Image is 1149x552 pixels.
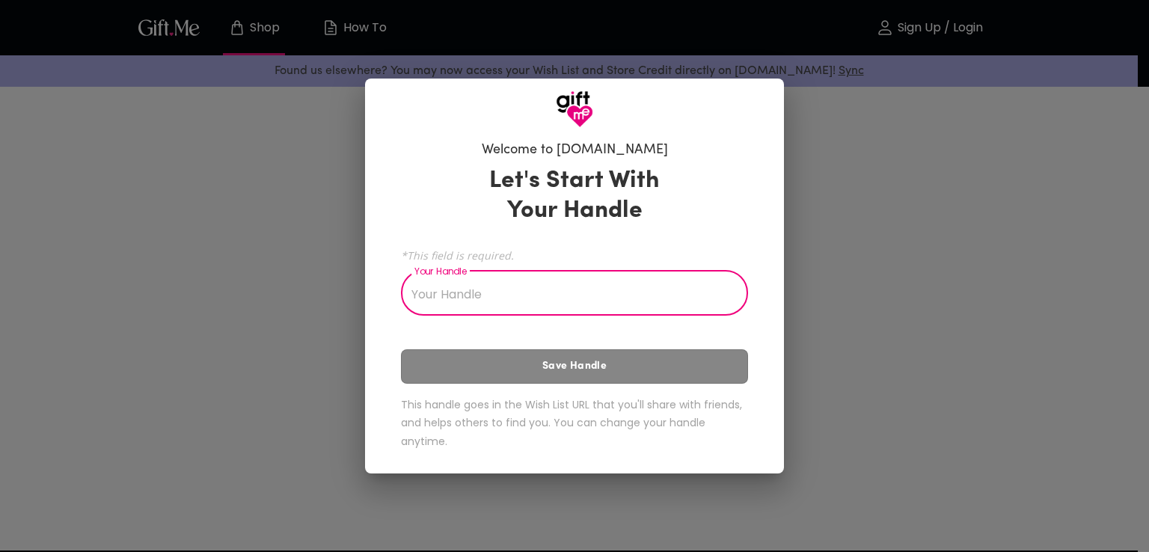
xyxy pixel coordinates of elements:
[482,141,668,159] h6: Welcome to [DOMAIN_NAME]
[401,248,748,263] span: *This field is required.
[471,166,678,226] h3: Let's Start With Your Handle
[401,396,748,451] h6: This handle goes in the Wish List URL that you'll share with friends, and helps others to find yo...
[401,274,732,316] input: Your Handle
[556,91,593,128] img: GiftMe Logo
